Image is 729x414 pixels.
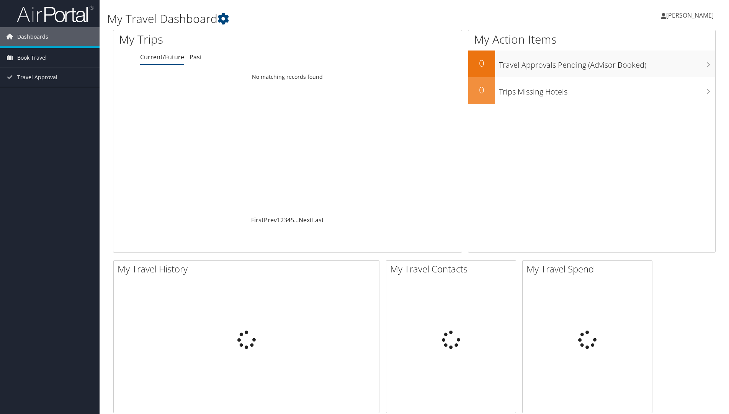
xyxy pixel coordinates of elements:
[280,216,284,224] a: 2
[17,68,57,87] span: Travel Approval
[118,262,379,275] h2: My Travel History
[291,216,294,224] a: 5
[287,216,291,224] a: 4
[299,216,312,224] a: Next
[661,4,721,27] a: [PERSON_NAME]
[468,77,715,104] a: 0Trips Missing Hotels
[277,216,280,224] a: 1
[119,31,311,47] h1: My Trips
[264,216,277,224] a: Prev
[499,56,715,70] h3: Travel Approvals Pending (Advisor Booked)
[468,51,715,77] a: 0Travel Approvals Pending (Advisor Booked)
[526,262,652,275] h2: My Travel Spend
[140,53,184,61] a: Current/Future
[312,216,324,224] a: Last
[390,262,516,275] h2: My Travel Contacts
[468,83,495,96] h2: 0
[284,216,287,224] a: 3
[113,70,462,84] td: No matching records found
[17,48,47,67] span: Book Travel
[107,11,517,27] h1: My Travel Dashboard
[294,216,299,224] span: …
[17,27,48,46] span: Dashboards
[251,216,264,224] a: First
[499,83,715,97] h3: Trips Missing Hotels
[666,11,714,20] span: [PERSON_NAME]
[17,5,93,23] img: airportal-logo.png
[468,31,715,47] h1: My Action Items
[190,53,202,61] a: Past
[468,57,495,70] h2: 0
